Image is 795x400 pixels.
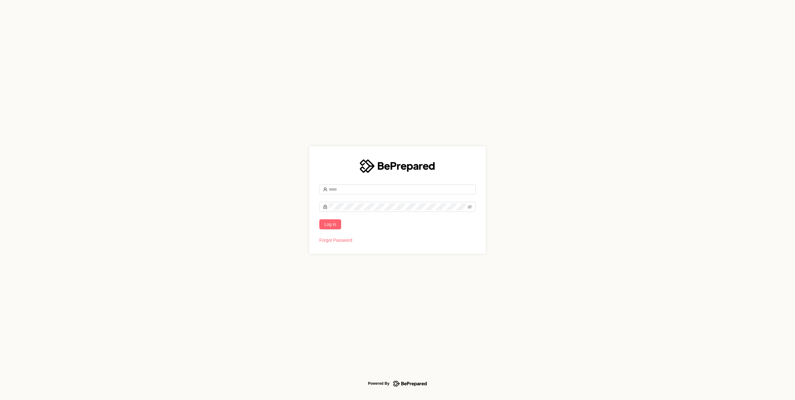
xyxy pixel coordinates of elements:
button: Log in [319,219,341,229]
span: Log in [324,221,336,228]
span: eye-invisible [468,205,472,209]
div: Powered By [368,380,389,387]
span: user [323,187,327,192]
span: lock [323,205,327,209]
a: Forgot Password [319,238,352,243]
